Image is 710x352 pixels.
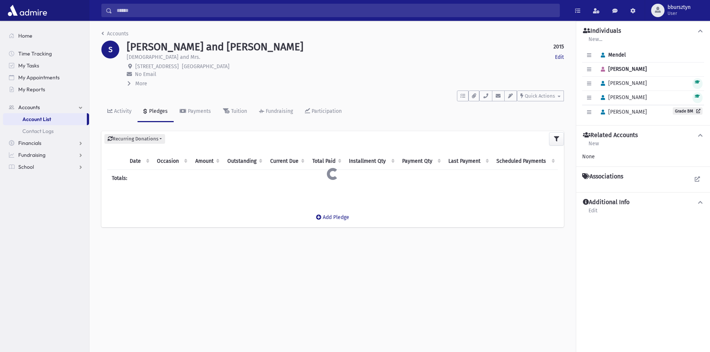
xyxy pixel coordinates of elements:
[444,153,492,170] th: Last Payment
[3,30,89,42] a: Home
[668,4,691,10] span: bbursztyn
[582,153,704,161] div: None
[18,62,39,69] span: My Tasks
[673,107,703,115] a: Grade BM
[588,139,599,153] a: New
[582,199,704,206] button: Additional Info
[174,101,217,122] a: Payments
[107,169,190,187] th: Totals:
[18,152,45,158] span: Fundraising
[135,80,147,87] span: More
[152,153,190,170] th: Occasion
[588,35,603,48] a: New...
[517,91,564,101] button: Quick Actions
[22,116,51,123] span: Account List
[101,41,119,58] div: S
[307,153,344,170] th: Total Paid
[101,31,129,37] a: Accounts
[3,113,87,125] a: Account List
[3,149,89,161] a: Fundraising
[525,93,555,99] span: Quick Actions
[127,80,148,88] button: More
[18,140,41,146] span: Financials
[18,164,34,170] span: School
[135,63,179,70] span: [STREET_ADDRESS]
[555,53,564,61] a: Edit
[6,3,49,18] img: AdmirePro
[127,41,303,53] h1: [PERSON_NAME] and [PERSON_NAME]
[135,71,156,77] span: No Email
[310,108,342,114] div: Participation
[190,153,223,170] th: Amount
[253,101,299,122] a: Fundraising
[101,30,129,41] nav: breadcrumb
[182,63,230,70] span: [GEOGRAPHIC_DATA]
[553,43,564,51] strong: 2015
[582,131,704,139] button: Related Accounts
[18,86,45,93] span: My Reports
[101,101,138,122] a: Activity
[597,52,626,58] span: Mendel
[582,27,704,35] button: Individuals
[668,10,691,16] span: User
[138,101,174,122] a: Pledges
[398,153,444,170] th: Payment Qty
[223,153,265,170] th: Outstanding
[104,134,165,144] button: Recurring Donations
[597,80,647,86] span: [PERSON_NAME]
[3,60,89,72] a: My Tasks
[265,153,307,170] th: Current Due
[583,199,629,206] h4: Additional Info
[230,108,247,114] div: Tuition
[597,94,647,101] span: [PERSON_NAME]
[310,208,355,226] a: Add Pledge
[3,125,89,137] a: Contact Logs
[588,206,598,220] a: Edit
[3,101,89,113] a: Accounts
[18,74,60,81] span: My Appointments
[264,108,293,114] div: Fundraising
[148,108,168,114] div: Pledges
[127,53,200,61] p: [DEMOGRAPHIC_DATA] and Mrs.
[597,66,647,72] span: [PERSON_NAME]
[597,109,647,115] span: [PERSON_NAME]
[344,153,397,170] th: Installment Qty
[583,27,621,35] h4: Individuals
[186,108,211,114] div: Payments
[18,32,32,39] span: Home
[22,128,54,134] span: Contact Logs
[583,131,638,139] h4: Related Accounts
[492,153,558,170] th: Scheduled Payments
[112,4,559,17] input: Search
[18,104,40,111] span: Accounts
[299,101,348,122] a: Participation
[217,101,253,122] a: Tuition
[3,137,89,149] a: Financials
[582,173,623,180] h4: Associations
[3,83,89,95] a: My Reports
[125,153,152,170] th: Date
[113,108,132,114] div: Activity
[3,161,89,173] a: School
[3,72,89,83] a: My Appointments
[18,50,52,57] span: Time Tracking
[3,48,89,60] a: Time Tracking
